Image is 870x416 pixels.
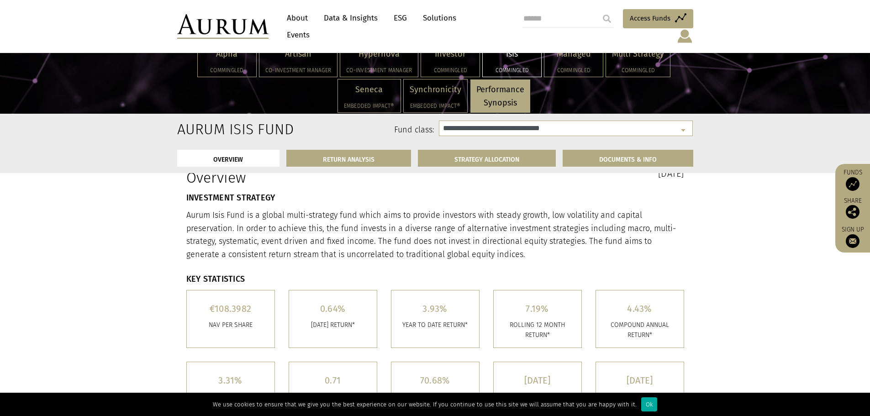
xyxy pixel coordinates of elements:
a: STRATEGY ALLOCATION [418,150,556,167]
h5: [DATE] [501,376,575,385]
div: Ok [641,397,657,411]
p: Aurum Isis Fund is a global multi-strategy fund which aims to provide investors with steady growt... [186,209,684,261]
h5: 70.68% [398,376,472,385]
h5: 0.71 [296,376,370,385]
h5: 4.43% [603,304,677,313]
h1: Overview [186,169,428,186]
h5: 0.64% [296,304,370,313]
h5: 7.19% [501,304,575,313]
h5: [DATE] [603,376,677,385]
a: DOCUMENTS & INFO [563,150,693,167]
p: % POSITIVE MONTHS [398,392,472,402]
p: ANNUALISED VOLATILITY* [194,392,268,402]
a: Sign up [840,226,865,248]
a: Funds [840,169,865,191]
strong: KEY STATISTICS [186,274,245,284]
a: RETURN ANALYSIS [286,150,411,167]
p: ROLLING 12 MONTH RETURN* [501,320,575,341]
p: [PERSON_NAME] RATIO* [296,392,370,402]
p: [DATE] RETURN* [296,320,370,330]
p: Nav per share [194,320,268,330]
h5: 3.31% [194,376,268,385]
img: Sign up to our newsletter [846,234,859,248]
p: YEAR TO DATE RETURN* [398,320,472,330]
img: Access Funds [846,177,859,191]
p: COMPOUND ANNUAL RETURN* [603,320,677,341]
strong: INVESTMENT STRATEGY [186,193,275,203]
p: SHARE CLASS INCEPTION DATE [501,392,575,412]
h5: 3.93% [398,304,472,313]
h3: [DATE] [442,169,684,178]
img: Share this post [846,205,859,219]
div: Share [840,198,865,219]
h5: €108.3982 [194,304,268,313]
p: FUND INCEPTION DATE [603,392,677,402]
